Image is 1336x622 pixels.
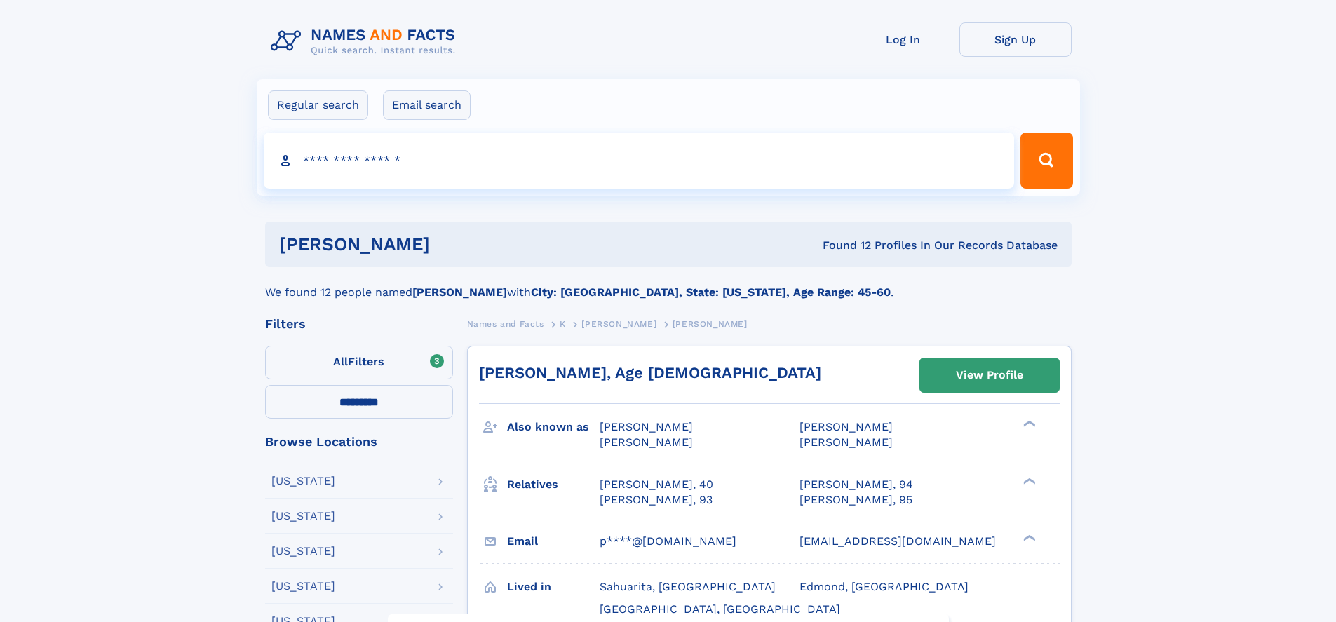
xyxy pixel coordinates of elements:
[265,346,453,379] label: Filters
[956,359,1023,391] div: View Profile
[271,581,335,592] div: [US_STATE]
[600,435,693,449] span: [PERSON_NAME]
[279,236,626,253] h1: [PERSON_NAME]
[265,318,453,330] div: Filters
[1020,533,1037,542] div: ❯
[673,319,748,329] span: [PERSON_NAME]
[383,90,471,120] label: Email search
[268,90,368,120] label: Regular search
[264,133,1015,189] input: search input
[600,602,840,616] span: [GEOGRAPHIC_DATA], [GEOGRAPHIC_DATA]
[799,477,913,492] a: [PERSON_NAME], 94
[1020,476,1037,485] div: ❯
[333,355,348,368] span: All
[507,415,600,439] h3: Also known as
[271,546,335,557] div: [US_STATE]
[600,580,776,593] span: Sahuarita, [GEOGRAPHIC_DATA]
[799,435,893,449] span: [PERSON_NAME]
[265,435,453,448] div: Browse Locations
[626,238,1058,253] div: Found 12 Profiles In Our Records Database
[1020,419,1037,428] div: ❯
[412,285,507,299] b: [PERSON_NAME]
[799,580,969,593] span: Edmond, [GEOGRAPHIC_DATA]
[479,364,821,381] a: [PERSON_NAME], Age [DEMOGRAPHIC_DATA]
[265,267,1072,301] div: We found 12 people named with .
[1020,133,1072,189] button: Search Button
[560,315,566,332] a: K
[507,529,600,553] h3: Email
[507,575,600,599] h3: Lived in
[600,477,713,492] a: [PERSON_NAME], 40
[581,315,656,332] a: [PERSON_NAME]
[467,315,544,332] a: Names and Facts
[507,473,600,496] h3: Relatives
[531,285,891,299] b: City: [GEOGRAPHIC_DATA], State: [US_STATE], Age Range: 45-60
[799,492,912,508] a: [PERSON_NAME], 95
[271,511,335,522] div: [US_STATE]
[959,22,1072,57] a: Sign Up
[920,358,1059,392] a: View Profile
[560,319,566,329] span: K
[799,420,893,433] span: [PERSON_NAME]
[847,22,959,57] a: Log In
[581,319,656,329] span: [PERSON_NAME]
[799,534,996,548] span: [EMAIL_ADDRESS][DOMAIN_NAME]
[600,420,693,433] span: [PERSON_NAME]
[271,475,335,487] div: [US_STATE]
[600,492,713,508] a: [PERSON_NAME], 93
[265,22,467,60] img: Logo Names and Facts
